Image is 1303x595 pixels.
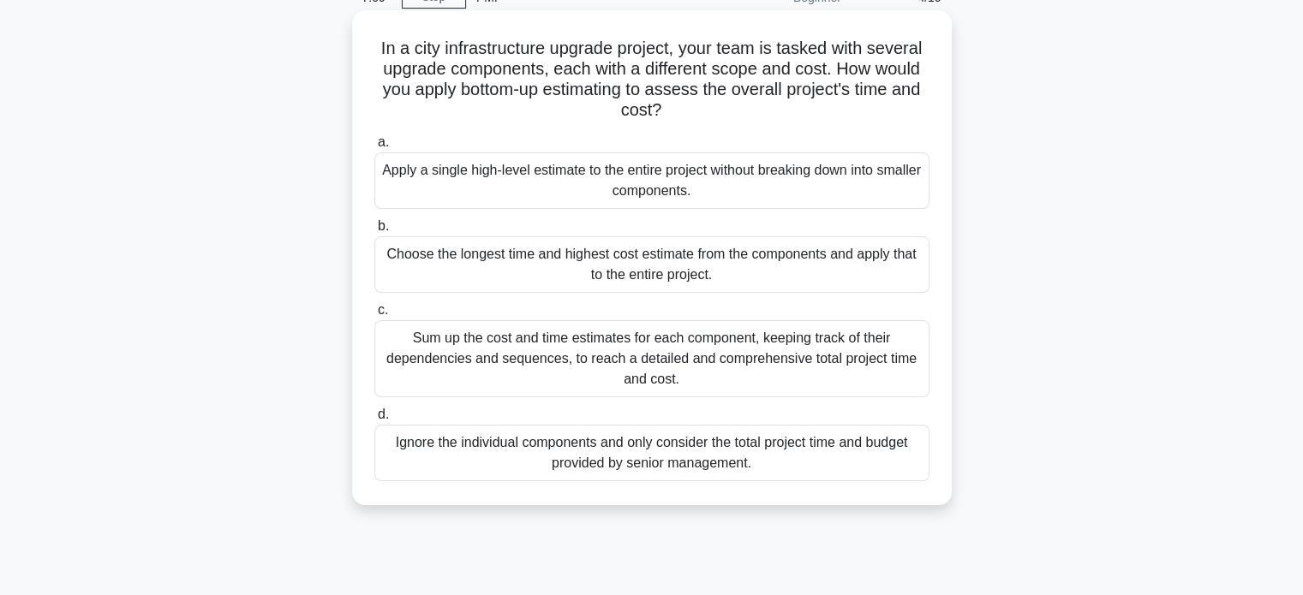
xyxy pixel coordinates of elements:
div: Apply a single high-level estimate to the entire project without breaking down into smaller compo... [374,152,929,209]
div: Ignore the individual components and only consider the total project time and budget provided by ... [374,425,929,481]
span: b. [378,218,389,233]
h5: In a city infrastructure upgrade project, your team is tasked with several upgrade components, ea... [373,38,931,122]
span: d. [378,407,389,421]
div: Sum up the cost and time estimates for each component, keeping track of their dependencies and se... [374,320,929,397]
span: a. [378,134,389,149]
span: c. [378,302,388,317]
div: Choose the longest time and highest cost estimate from the components and apply that to the entir... [374,236,929,293]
